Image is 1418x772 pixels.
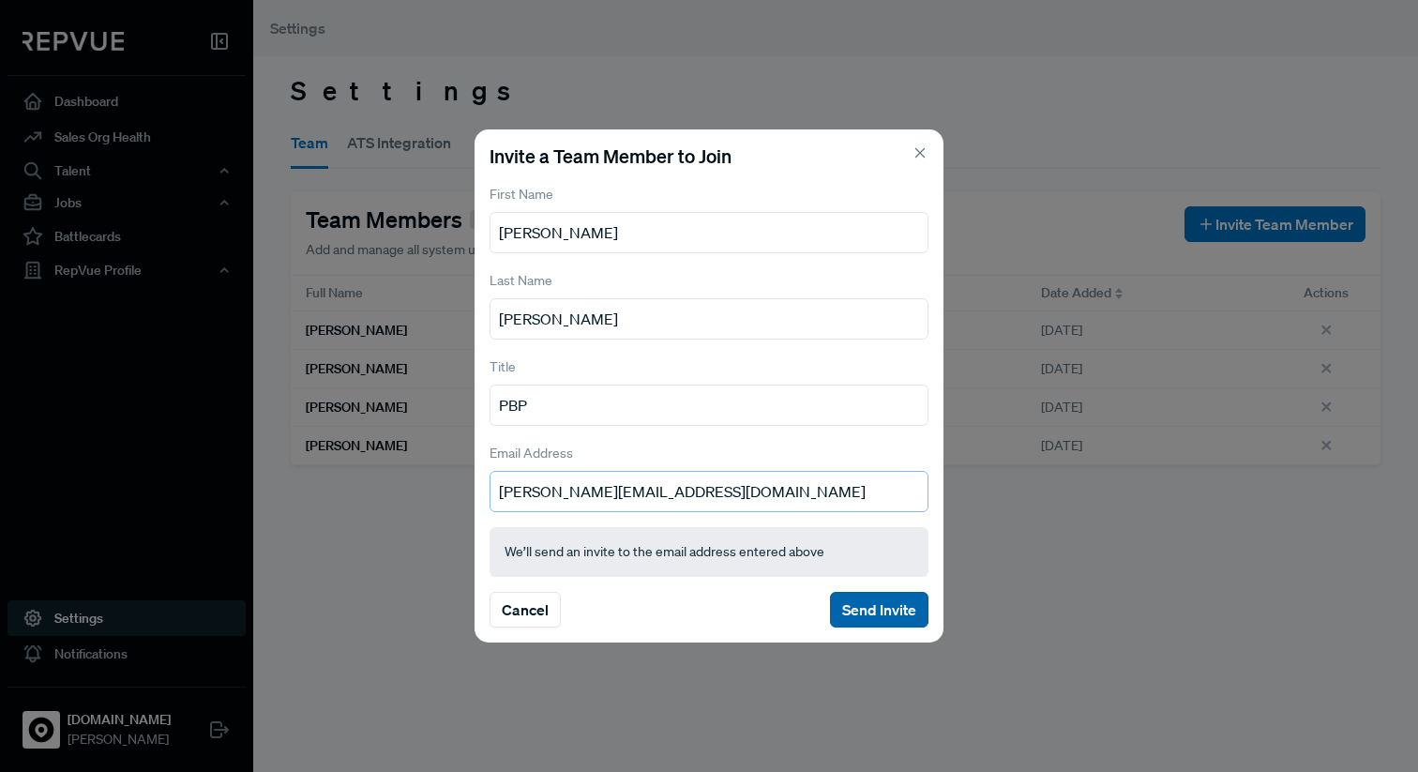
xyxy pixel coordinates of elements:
label: Email Address [490,444,573,463]
input: Doe [490,298,928,340]
p: We’ll send an invite to the email address entered above [505,542,913,562]
input: John [490,212,928,253]
label: Last Name [490,271,552,291]
label: Title [490,357,516,377]
label: First Name [490,185,553,204]
h5: Invite a Team Member to Join [490,144,928,167]
input: johndoe@company.com [490,471,928,512]
button: Cancel [490,592,561,628]
input: Title [490,385,928,426]
button: Send Invite [830,592,928,628]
